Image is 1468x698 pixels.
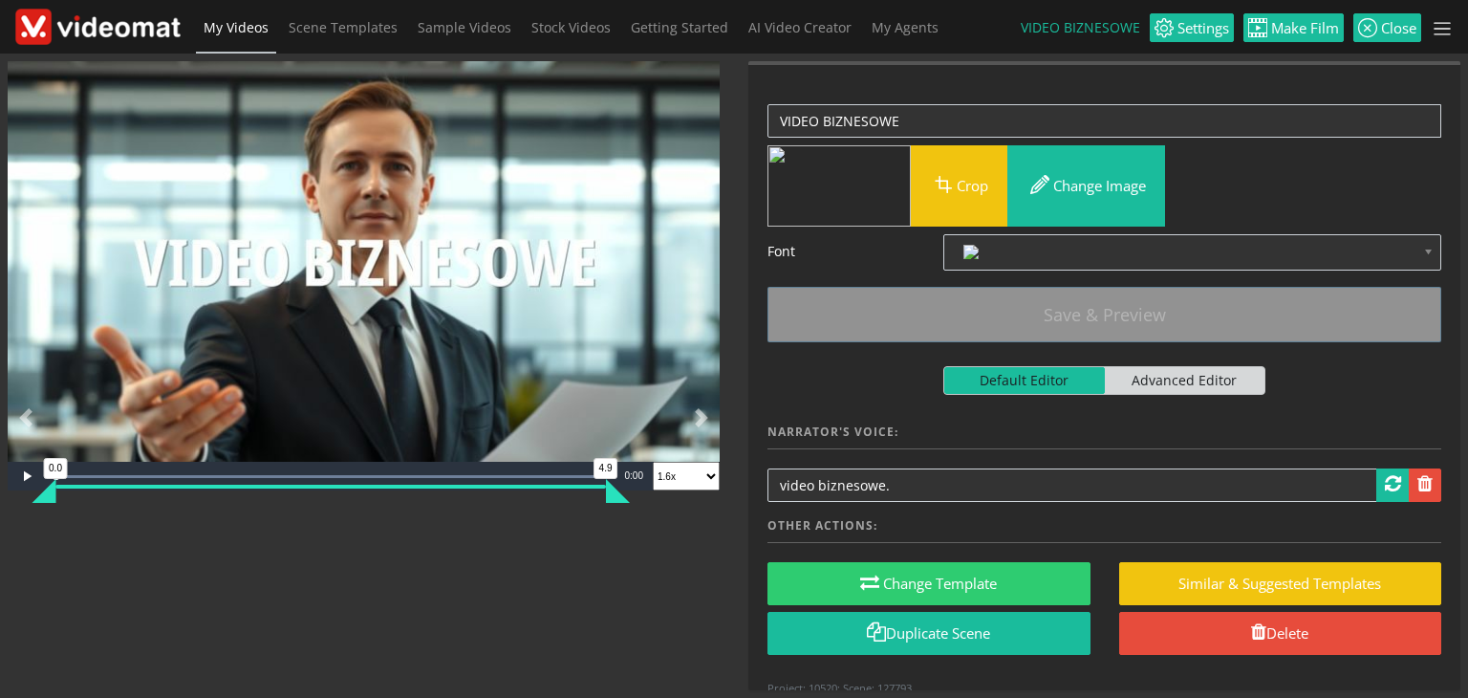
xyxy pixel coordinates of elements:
button: Change image [1007,145,1165,227]
span: My Agents [872,18,939,36]
span: Advanced Editor [1105,367,1265,394]
span: Make Film [1267,21,1339,35]
textarea: VIDEO BIZNESOWE [767,104,1441,138]
span: Scene Templates [289,18,398,36]
img: Theme-Logo [15,9,181,44]
a: Delete [1119,612,1442,655]
img: index.php [963,245,979,259]
span: Settings [1174,21,1229,35]
a: Duplicate Scene [767,612,1090,655]
input: Enter text to be read during scene playback [767,469,1377,502]
button: similar & suggested templates [1119,562,1442,605]
h4: Other actions: [767,519,1441,543]
div: Video Player [8,61,720,462]
a: Close [1353,13,1421,42]
div: Progress Bar [55,475,606,478]
a: Settings [1150,13,1234,42]
li: VIDEO BIZNESOWE [1021,1,1150,55]
span: Close [1377,21,1416,35]
div: 0.0 [43,458,68,479]
span: Stock Videos [531,18,611,36]
h4: Narrator's Voice: [767,425,1441,449]
span: 0:00 [625,470,643,481]
span: Getting Started [631,18,728,36]
button: Change Template [767,562,1090,605]
button: Crop [911,145,1007,227]
button: Save & Preview [767,287,1441,342]
a: Make Film [1243,13,1344,42]
span: Default Editor [944,367,1105,394]
label: Font [753,234,929,271]
span: Noto Sans All Languages [963,241,1387,264]
span: Sample Videos [418,18,511,36]
img: index.php [767,145,911,227]
span: AI Video Creator [748,18,852,36]
div: 4.9 [594,458,618,479]
span: My Videos [204,18,269,36]
small: Project: 10520; Scene: 127793 [767,681,912,695]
